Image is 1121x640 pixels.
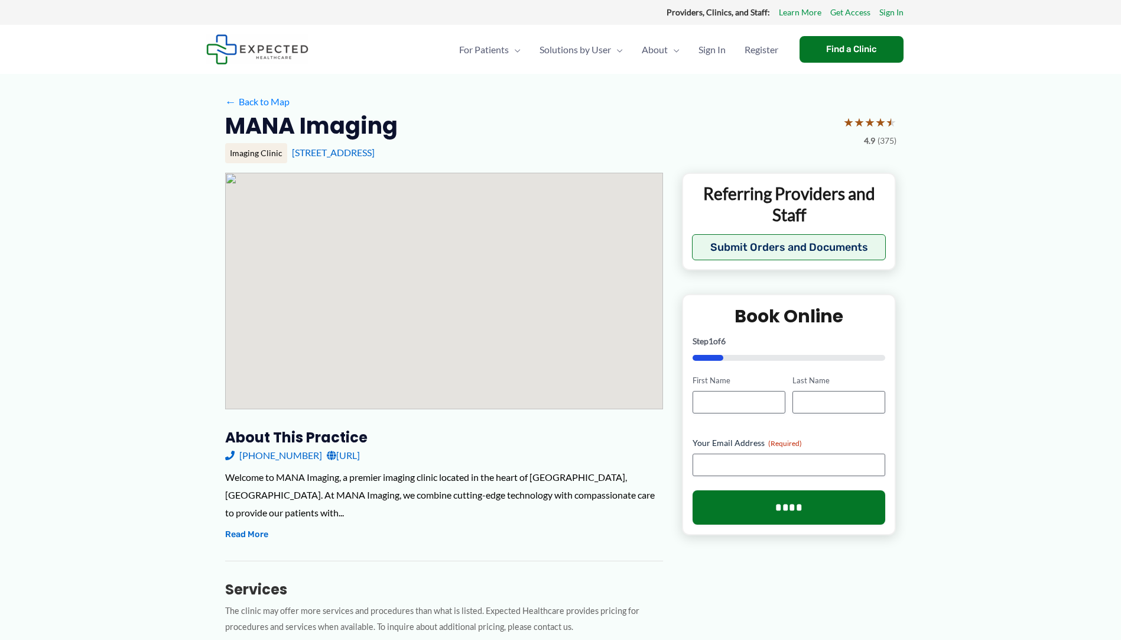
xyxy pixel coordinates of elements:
h2: MANA Imaging [225,111,398,140]
strong: Providers, Clinics, and Staff: [667,7,770,17]
label: First Name [693,375,785,386]
span: (375) [878,133,896,148]
span: Solutions by User [540,29,611,70]
label: Your Email Address [693,437,886,449]
span: Register [745,29,778,70]
a: For PatientsMenu Toggle [450,29,530,70]
a: Find a Clinic [800,36,904,63]
a: Sign In [689,29,735,70]
a: Get Access [830,5,870,20]
nav: Primary Site Navigation [450,29,788,70]
a: Register [735,29,788,70]
h3: About this practice [225,428,663,447]
span: About [642,29,668,70]
span: ★ [886,111,896,133]
span: ★ [875,111,886,133]
a: Sign In [879,5,904,20]
h3: Services [225,580,663,599]
div: Welcome to MANA Imaging, a premier imaging clinic located in the heart of [GEOGRAPHIC_DATA], [GEO... [225,468,663,521]
span: 4.9 [864,133,875,148]
span: Menu Toggle [509,29,521,70]
h2: Book Online [693,305,886,328]
img: Expected Healthcare Logo - side, dark font, small [206,34,308,64]
a: AboutMenu Toggle [632,29,689,70]
p: The clinic may offer more services and procedures than what is listed. Expected Healthcare provid... [225,603,663,635]
span: Menu Toggle [668,29,680,70]
a: Solutions by UserMenu Toggle [530,29,632,70]
span: For Patients [459,29,509,70]
label: Last Name [792,375,885,386]
a: [STREET_ADDRESS] [292,147,375,158]
span: Sign In [698,29,726,70]
a: ←Back to Map [225,93,290,111]
span: 6 [721,336,726,346]
button: Submit Orders and Documents [692,234,886,260]
span: ★ [854,111,865,133]
span: ★ [843,111,854,133]
a: [URL] [327,447,360,464]
p: Step of [693,337,886,345]
a: Learn More [779,5,821,20]
button: Read More [225,528,268,542]
span: ← [225,96,236,107]
p: Referring Providers and Staff [692,183,886,226]
span: 1 [709,336,713,346]
div: Imaging Clinic [225,143,287,163]
span: (Required) [768,439,802,448]
a: [PHONE_NUMBER] [225,447,322,464]
span: ★ [865,111,875,133]
span: Menu Toggle [611,29,623,70]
